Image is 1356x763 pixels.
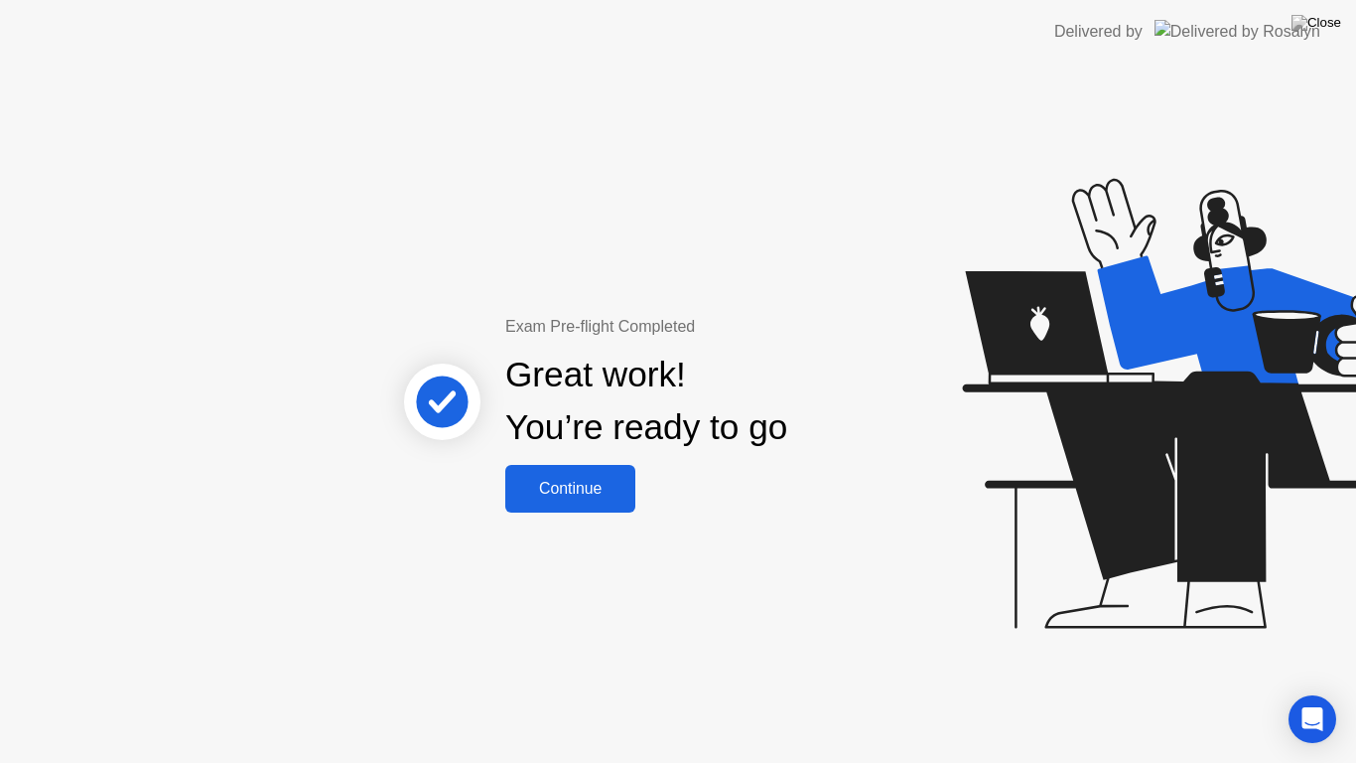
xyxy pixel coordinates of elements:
[505,315,915,339] div: Exam Pre-flight Completed
[1291,15,1341,31] img: Close
[1288,695,1336,743] div: Open Intercom Messenger
[1054,20,1143,44] div: Delivered by
[511,480,629,498] div: Continue
[505,465,635,513] button: Continue
[505,349,787,454] div: Great work! You’re ready to go
[1154,20,1320,43] img: Delivered by Rosalyn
